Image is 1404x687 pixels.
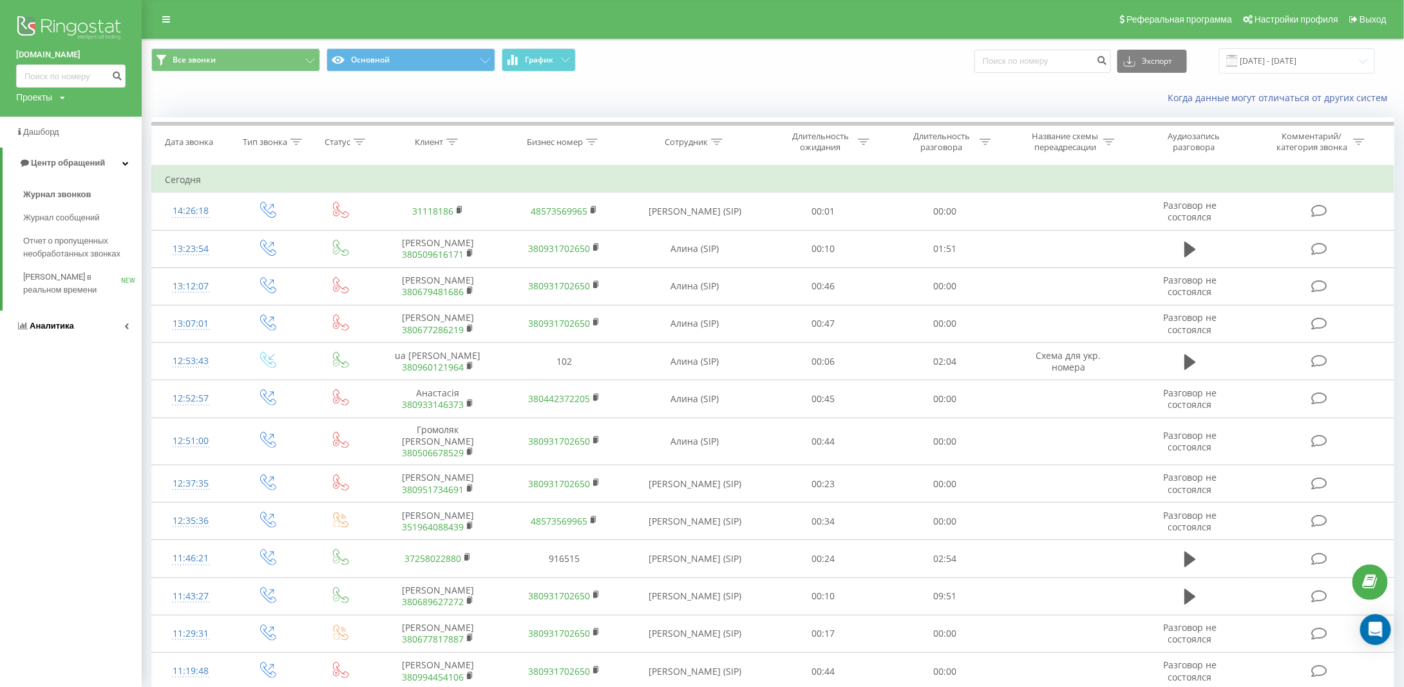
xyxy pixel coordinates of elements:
[1152,131,1236,153] div: Аудиозапись разговора
[627,577,763,615] td: [PERSON_NAME] (SIP)
[30,321,74,331] span: Аналитика
[1163,621,1217,645] span: Разговор не состоялся
[763,540,884,577] td: 00:24
[165,584,216,609] div: 11:43:27
[375,465,501,503] td: [PERSON_NAME]
[23,183,142,206] a: Журнал звонков
[402,633,464,645] a: 380677817887
[501,343,627,380] td: 102
[1163,199,1217,223] span: Разговор не состоялся
[884,577,1005,615] td: 09:51
[165,198,216,224] div: 14:26:18
[1005,343,1132,380] td: Схема для укр. номера
[402,324,464,336] a: 380677286219
[152,167,1394,193] td: Сегодня
[627,380,763,418] td: Алина (SIP)
[627,540,763,577] td: [PERSON_NAME] (SIP)
[31,158,105,168] span: Центр обращений
[884,540,1005,577] td: 02:54
[327,48,495,72] button: Основной
[375,418,501,465] td: Громоляк [PERSON_NAME]
[165,659,216,684] div: 11:19:48
[627,615,763,652] td: [PERSON_NAME] (SIP)
[1163,387,1217,411] span: Разговор не состоялся
[243,137,287,148] div: Тип звонка
[23,211,99,224] span: Журнал сообщений
[627,267,763,305] td: Алина (SIP)
[165,137,213,148] div: Дата звонка
[884,230,1005,267] td: 01:51
[884,305,1005,342] td: 00:00
[23,188,91,201] span: Журнал звонков
[531,205,587,217] a: 48573569965
[173,55,216,65] span: Все звонки
[375,305,501,342] td: [PERSON_NAME]
[627,305,763,342] td: Алина (SIP)
[165,386,216,411] div: 12:52:57
[402,595,464,608] a: 380689627272
[165,311,216,336] div: 13:07:01
[884,465,1005,503] td: 00:00
[974,50,1111,73] input: Поиск по номеру
[165,237,216,262] div: 13:23:54
[412,205,453,217] a: 31118186
[528,392,590,405] a: 380442372205
[23,127,59,137] span: Дашборд
[502,48,576,72] button: График
[402,248,464,260] a: 380509616171
[884,418,1005,465] td: 00:00
[16,64,126,88] input: Поиск по номеру
[786,131,855,153] div: Длительность ожидания
[1360,14,1387,24] span: Выход
[165,349,216,374] div: 12:53:43
[375,503,501,540] td: [PERSON_NAME]
[763,418,884,465] td: 00:44
[402,671,464,683] a: 380994454106
[375,380,501,418] td: Анастасія
[526,55,554,64] span: График
[16,48,126,61] a: [DOMAIN_NAME]
[1163,509,1217,533] span: Разговор не состоялся
[165,471,216,496] div: 12:37:35
[627,465,763,503] td: [PERSON_NAME] (SIP)
[884,267,1005,305] td: 00:00
[16,13,126,45] img: Ringostat logo
[1031,131,1100,153] div: Название схемы переадресации
[402,447,464,459] a: 380506678529
[1163,311,1217,335] span: Разговор не состоялся
[375,343,501,380] td: ua [PERSON_NAME]
[1163,659,1217,682] span: Разговор не состоялся
[402,521,464,533] a: 351964088439
[884,503,1005,540] td: 00:00
[763,465,884,503] td: 00:23
[325,137,350,148] div: Статус
[16,91,52,104] div: Проекты
[763,267,884,305] td: 00:46
[665,137,708,148] div: Сотрудник
[763,305,884,342] td: 00:47
[884,343,1005,380] td: 02:04
[1360,614,1391,645] div: Open Intercom Messenger
[404,552,461,565] a: 37258022880
[528,280,590,292] a: 380931702650
[151,48,320,72] button: Все звонки
[531,515,587,527] a: 48573569965
[402,398,464,411] a: 380933146373
[627,343,763,380] td: Алина (SIP)
[3,148,142,179] a: Центр обращений
[528,242,590,255] a: 380931702650
[763,615,884,652] td: 00:17
[1275,131,1350,153] div: Комментарий/категория звонка
[23,229,142,266] a: Отчет о пропущенных необработанных звонках
[375,267,501,305] td: [PERSON_NAME]
[1168,92,1394,104] a: Когда данные могут отличаться от других систем
[528,317,590,329] a: 380931702650
[763,230,884,267] td: 00:10
[402,361,464,373] a: 380960121964
[165,508,216,534] div: 12:35:36
[1163,274,1217,298] span: Разговор не состоялся
[528,478,590,490] a: 380931702650
[375,615,501,652] td: [PERSON_NAME]
[165,546,216,571] div: 11:46:21
[528,435,590,447] a: 380931702650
